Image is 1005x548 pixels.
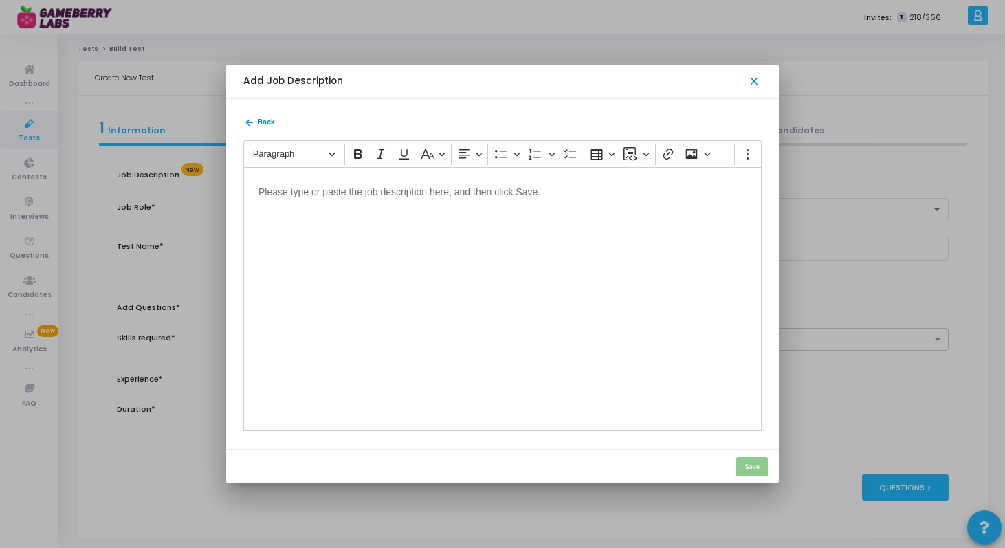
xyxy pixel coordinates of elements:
[244,118,254,128] mat-icon: arrow_back
[243,167,762,431] div: Editor editing area: main
[243,76,343,87] h5: Add Job Description
[247,144,342,165] button: Paragraph
[736,457,768,476] button: Save
[243,140,762,167] div: Editor toolbar
[243,116,276,129] button: Back
[253,146,324,162] span: Paragraph
[748,75,762,89] mat-icon: close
